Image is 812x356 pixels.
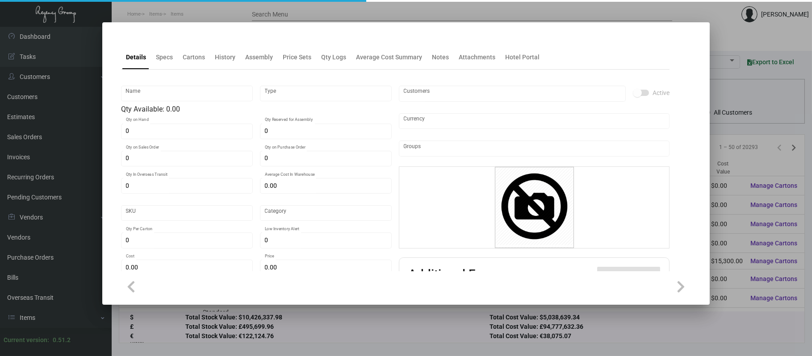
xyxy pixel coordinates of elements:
[183,53,205,62] div: Cartons
[356,53,422,62] div: Average Cost Summary
[321,53,346,62] div: Qty Logs
[4,335,49,345] div: Current version:
[245,53,273,62] div: Assembly
[432,53,449,62] div: Notes
[505,53,540,62] div: Hotel Portal
[126,53,146,62] div: Details
[215,53,235,62] div: History
[156,53,173,62] div: Specs
[653,87,670,98] span: Active
[408,267,495,283] h2: Additional Fees
[459,53,495,62] div: Attachments
[404,145,665,152] input: Add new..
[597,267,660,283] button: Add Additional Fee
[404,90,621,97] input: Add new..
[121,104,392,115] div: Qty Available: 0.00
[283,53,311,62] div: Price Sets
[53,335,71,345] div: 0.51.2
